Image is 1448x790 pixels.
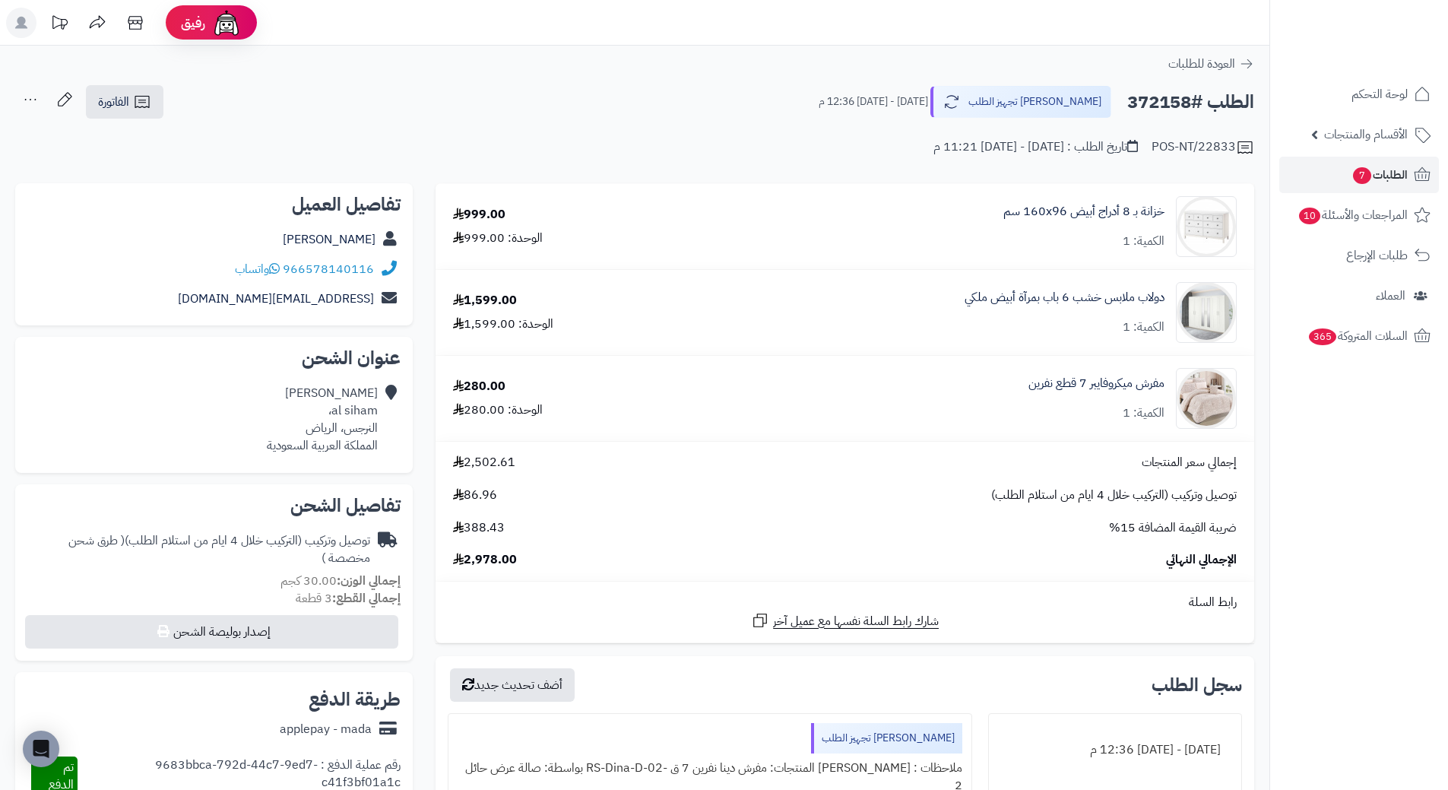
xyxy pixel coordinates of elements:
[1166,551,1237,569] span: الإجمالي النهائي
[280,721,372,738] div: applepay - mada
[1028,375,1164,392] a: مفرش ميكروفايبر 7 قطع نفرين
[998,735,1232,765] div: [DATE] - [DATE] 12:36 م
[68,531,370,567] span: ( طرق شحن مخصصة )
[811,723,962,754] div: [PERSON_NAME] تجهيز الطلب
[1279,157,1439,193] a: الطلبات7
[965,289,1164,306] a: دولاب ملابس خشب 6 باب بمرآة أبيض ملكي
[337,572,401,590] strong: إجمالي الوزن:
[283,230,375,249] a: [PERSON_NAME]
[819,94,928,109] small: [DATE] - [DATE] 12:36 م
[1353,167,1371,184] span: 7
[1307,325,1408,347] span: السلات المتروكة
[1003,203,1164,221] a: خزانة بـ 8 أدراج أبيض ‎160x96 سم‏
[1279,197,1439,233] a: المراجعات والأسئلة10
[27,497,401,515] h2: تفاصيل الشحن
[1123,233,1164,250] div: الكمية: 1
[1123,319,1164,336] div: الكمية: 1
[267,385,378,454] div: [PERSON_NAME] al siham، النرجس، الرياض المملكة العربية السعودية
[1346,245,1408,266] span: طلبات الإرجاع
[991,487,1237,504] span: توصيل وتركيب (التركيب خلال 4 ايام من استلام الطلب)
[442,594,1248,611] div: رابط السلة
[453,551,517,569] span: 2,978.00
[453,378,505,395] div: 280.00
[235,260,280,278] a: واتساب
[1109,519,1237,537] span: ضريبة القيمة المضافة 15%
[773,613,939,630] span: شارك رابط السلة نفسها مع عميل آخر
[1279,237,1439,274] a: طلبات الإرجاع
[453,230,543,247] div: الوحدة: 999.00
[1299,208,1320,224] span: 10
[25,615,398,649] button: إصدار بوليصة الشحن
[1177,196,1236,257] img: 1731233659-1-90x90.jpg
[1279,278,1439,314] a: العملاء
[751,611,939,630] a: شارك رابط السلة نفسها مع عميل آخر
[86,85,163,119] a: الفاتورة
[27,349,401,367] h2: عنوان الشحن
[1351,84,1408,105] span: لوحة التحكم
[1345,40,1434,72] img: logo-2.png
[27,532,370,567] div: توصيل وتركيب (التركيب خلال 4 ايام من استلام الطلب)
[211,8,242,38] img: ai-face.png
[453,292,517,309] div: 1,599.00
[933,138,1138,156] div: تاريخ الطلب : [DATE] - [DATE] 11:21 م
[1309,328,1336,345] span: 365
[453,519,505,537] span: 388.43
[1297,205,1408,226] span: المراجعات والأسئلة
[453,401,543,419] div: الوحدة: 280.00
[453,316,553,333] div: الوحدة: 1,599.00
[332,589,401,608] strong: إجمالي القطع:
[309,690,401,709] h2: طريقة الدفع
[1168,55,1235,73] span: العودة للطلبات
[1168,55,1254,73] a: العودة للطلبات
[1279,318,1439,354] a: السلات المتروكة365
[1142,454,1237,471] span: إجمالي سعر المنتجات
[1127,87,1254,118] h2: الطلب #372158
[1177,368,1236,429] img: 1752387372-1-90x90.jpg
[1177,282,1236,343] img: 1733065410-1-90x90.jpg
[1123,405,1164,422] div: الكمية: 1
[453,487,497,504] span: 86.96
[23,731,59,767] div: Open Intercom Messenger
[453,206,505,224] div: 999.00
[296,589,401,608] small: 3 قطعة
[1376,285,1405,306] span: العملاء
[181,14,205,32] span: رفيق
[1152,676,1242,694] h3: سجل الطلب
[98,93,129,111] span: الفاتورة
[453,454,515,471] span: 2,502.61
[1279,76,1439,113] a: لوحة التحكم
[1324,124,1408,145] span: الأقسام والمنتجات
[280,572,401,590] small: 30.00 كجم
[283,260,374,278] a: 966578140116
[40,8,78,42] a: تحديثات المنصة
[178,290,374,308] a: [EMAIL_ADDRESS][DOMAIN_NAME]
[1351,164,1408,186] span: الطلبات
[930,86,1111,118] button: [PERSON_NAME] تجهيز الطلب
[450,668,575,702] button: أضف تحديث جديد
[1152,138,1254,157] div: POS-NT/22833
[27,195,401,214] h2: تفاصيل العميل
